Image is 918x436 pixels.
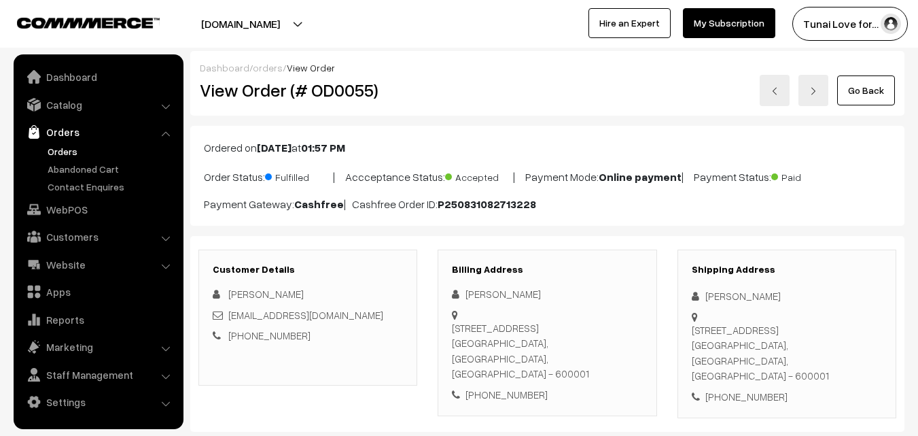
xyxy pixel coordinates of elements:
a: My Subscription [683,8,775,38]
a: Website [17,252,179,277]
a: Dashboard [200,62,249,73]
a: Orders [17,120,179,144]
img: left-arrow.png [771,87,779,95]
b: Online payment [599,170,682,184]
a: Orders [44,144,179,158]
a: Customers [17,224,179,249]
a: [PHONE_NUMBER] [228,329,311,341]
div: [PERSON_NAME] [692,288,882,304]
span: Paid [771,167,839,184]
a: Staff Management [17,363,179,387]
div: [STREET_ADDRESS] [GEOGRAPHIC_DATA], [GEOGRAPHIC_DATA], [GEOGRAPHIC_DATA] - 600001 [452,320,642,382]
span: Accepted [445,167,513,184]
a: Marketing [17,335,179,359]
a: Apps [17,280,179,304]
a: Abandoned Cart [44,162,179,176]
span: View Order [287,62,335,73]
p: Payment Gateway: | Cashfree Order ID: [204,196,891,212]
a: Hire an Expert [588,8,671,38]
a: orders [253,62,283,73]
button: [DOMAIN_NAME] [154,7,328,41]
b: Cashfree [294,197,344,211]
div: [PHONE_NUMBER] [452,387,642,403]
a: WebPOS [17,197,179,222]
a: Settings [17,390,179,414]
h3: Billing Address [452,264,642,275]
a: Contact Enquires [44,180,179,194]
span: Fulfilled [265,167,333,184]
a: Reports [17,307,179,332]
img: COMMMERCE [17,18,160,28]
p: Ordered on at [204,139,891,156]
a: COMMMERCE [17,14,136,30]
h2: View Order (# OD0055) [200,80,418,101]
span: [PERSON_NAME] [228,288,304,300]
b: [DATE] [257,141,292,154]
a: Go Back [837,76,895,105]
img: user [881,14,901,34]
b: P250831082713228 [438,197,536,211]
h3: Shipping Address [692,264,882,275]
div: / / [200,61,895,75]
p: Order Status: | Accceptance Status: | Payment Mode: | Payment Status: [204,167,891,185]
div: [PERSON_NAME] [452,286,642,302]
b: 01:57 PM [301,141,345,154]
div: [PHONE_NUMBER] [692,389,882,405]
a: Catalog [17,93,179,117]
a: [EMAIL_ADDRESS][DOMAIN_NAME] [228,309,383,321]
div: [STREET_ADDRESS] [GEOGRAPHIC_DATA], [GEOGRAPHIC_DATA], [GEOGRAPHIC_DATA] - 600001 [692,322,882,384]
h3: Customer Details [213,264,403,275]
img: right-arrow.png [809,87,817,95]
button: Tunai Love for… [792,7,908,41]
a: Dashboard [17,65,179,89]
